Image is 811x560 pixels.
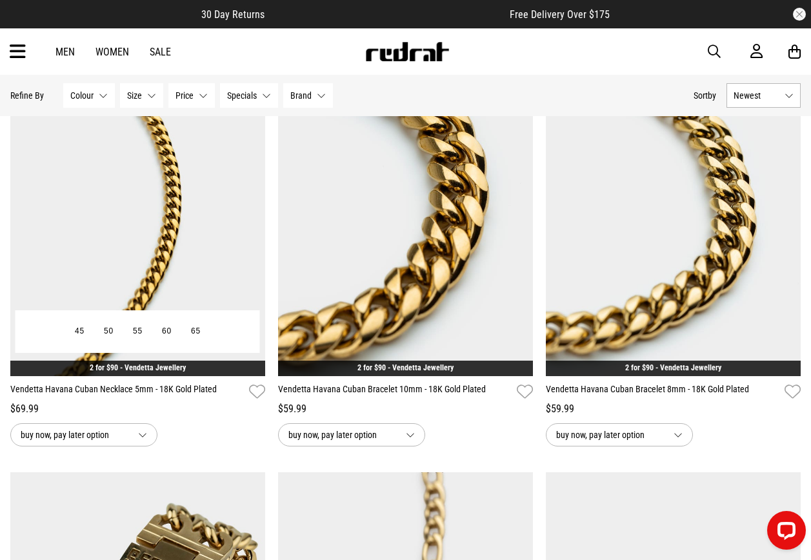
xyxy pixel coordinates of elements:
a: Vendetta Havana Cuban Bracelet 8mm - 18K Gold Plated [546,383,779,401]
img: Vendetta Havana Cuban Bracelet 8mm - 18k Gold Plated in Gold [546,19,801,376]
a: Sale [150,46,171,58]
button: 50 [94,320,123,343]
span: Specials [227,90,257,101]
img: Vendetta Havana Cuban Bracelet 10mm - 18k Gold Plated in Gold [278,19,533,376]
span: Free Delivery Over $175 [510,8,610,21]
button: buy now, pay later option [10,423,157,446]
button: Sortby [694,88,716,103]
button: buy now, pay later option [546,423,693,446]
span: buy now, pay later option [288,427,395,443]
a: Men [55,46,75,58]
span: Price [175,90,194,101]
button: 65 [181,320,210,343]
div: $59.99 [278,401,533,417]
button: Size [120,83,163,108]
span: buy now, pay later option [556,427,663,443]
button: Colour [63,83,115,108]
a: 2 for $90 - Vendetta Jewellery [357,363,454,372]
div: $69.99 [10,401,265,417]
iframe: LiveChat chat widget [757,506,811,560]
button: 60 [152,320,181,343]
iframe: Customer reviews powered by Trustpilot [290,8,484,21]
a: 2 for $90 - Vendetta Jewellery [90,363,186,372]
div: $59.99 [546,401,801,417]
button: Newest [726,83,801,108]
img: Redrat logo [365,42,450,61]
button: 45 [65,320,94,343]
p: Refine By [10,90,44,101]
a: Vendetta Havana Cuban Bracelet 10mm - 18K Gold Plated [278,383,512,401]
span: 30 Day Returns [201,8,265,21]
span: buy now, pay later option [21,427,128,443]
span: by [708,90,716,101]
button: Price [168,83,215,108]
span: Colour [70,90,94,101]
span: Size [127,90,142,101]
button: buy now, pay later option [278,423,425,446]
a: 2 for $90 - Vendetta Jewellery [625,363,721,372]
button: 55 [123,320,152,343]
a: Vendetta Havana Cuban Necklace 5mm - 18K Gold Plated [10,383,244,401]
span: Brand [290,90,312,101]
a: Women [95,46,129,58]
button: Specials [220,83,278,108]
img: Vendetta Havana Cuban Necklace 5mm - 18k Gold Plated in Gold [10,19,265,376]
span: Newest [734,90,779,101]
button: Brand [283,83,333,108]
